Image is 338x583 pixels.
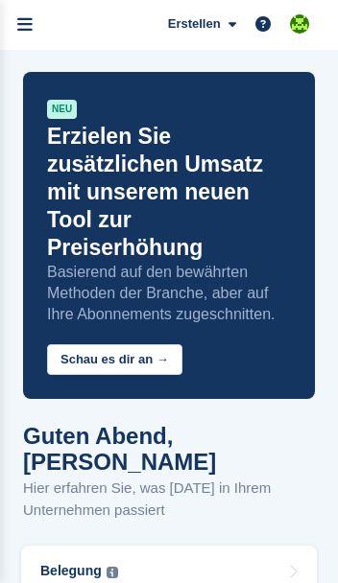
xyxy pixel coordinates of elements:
[23,423,315,475] h1: Guten Abend, [PERSON_NAME]
[290,14,309,34] img: Stefano
[47,262,291,325] p: Basierend auf den bewährten Methoden der Branche, aber auf Ihre Abonnements zugeschnitten.
[40,563,102,579] div: Belegung
[23,478,315,521] p: Hier erfahren Sie, was [DATE] in Ihrem Unternehmen passiert
[168,14,221,34] span: Erstellen
[47,123,291,262] p: Erzielen Sie zusätzlichen Umsatz mit unserem neuen Tool zur Preiserhöhung
[47,344,182,376] button: Schau es dir an →
[107,567,118,578] img: icon-info-grey-7440780725fd019a000dd9b08b2336e03edf1995a4989e88bcd33f0948082b44.svg
[47,100,77,119] div: NEU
